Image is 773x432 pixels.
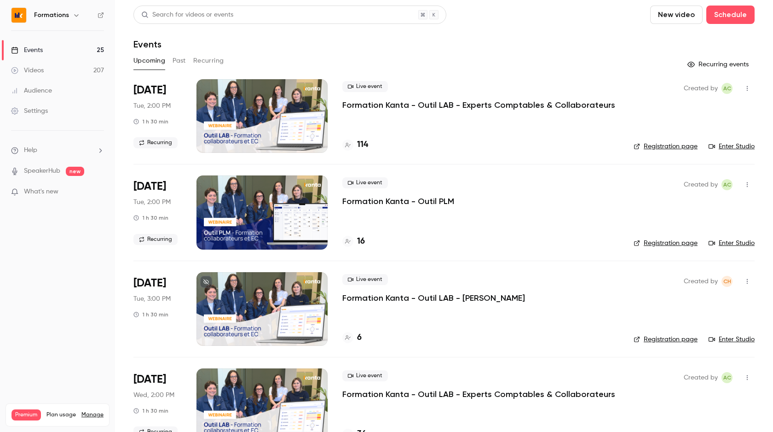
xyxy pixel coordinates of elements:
span: Live event [342,370,388,381]
span: Created by [684,372,718,383]
button: Schedule [706,6,755,24]
h6: Formations [34,11,69,20]
a: 6 [342,332,362,344]
span: Chloé Hauvel [721,276,733,287]
button: Upcoming [133,53,165,68]
button: Recurring events [683,57,755,72]
iframe: Noticeable Trigger [93,188,104,196]
span: Live event [342,81,388,92]
span: [DATE] [133,372,166,387]
a: Manage [81,411,104,419]
span: Plan usage [46,411,76,419]
span: [DATE] [133,276,166,291]
span: AC [723,179,731,190]
button: New video [650,6,703,24]
span: new [66,167,84,176]
span: Recurring [133,234,178,245]
a: Registration page [634,335,698,344]
h1: Events [133,39,162,50]
span: Anaïs Cachelou [721,83,733,94]
div: Videos [11,66,44,75]
a: Registration page [634,239,698,248]
span: Anaïs Cachelou [721,372,733,383]
div: Sep 30 Tue, 3:00 PM (Europe/Paris) [133,272,182,346]
span: Live event [342,274,388,285]
div: Sep 30 Tue, 2:00 PM (Europe/Paris) [133,79,182,153]
div: 1 h 30 min [133,407,168,414]
span: AC [723,372,731,383]
span: Tue, 2:00 PM [133,101,171,111]
a: Formation Kanta - Outil PLM [342,196,454,207]
img: Formations [12,8,26,23]
span: Tue, 3:00 PM [133,294,171,304]
span: Created by [684,83,718,94]
button: Past [173,53,186,68]
h4: 6 [357,332,362,344]
a: Formation Kanta - Outil LAB - [PERSON_NAME] [342,292,525,304]
span: Help [24,146,37,155]
span: Tue, 2:00 PM [133,198,171,207]
a: 16 [342,235,365,248]
h4: 114 [357,139,368,151]
span: What's new [24,187,58,197]
div: Audience [11,86,52,95]
button: Recurring [193,53,224,68]
span: Anaïs Cachelou [721,179,733,190]
a: Enter Studio [709,239,755,248]
a: Formation Kanta - Outil LAB - Experts Comptables & Collaborateurs [342,389,615,400]
div: Sep 30 Tue, 2:00 PM (Europe/Paris) [133,175,182,249]
div: 1 h 30 min [133,214,168,222]
span: Premium [12,409,41,420]
a: Formation Kanta - Outil LAB - Experts Comptables & Collaborateurs [342,99,615,111]
span: [DATE] [133,179,166,194]
li: help-dropdown-opener [11,146,104,155]
a: Registration page [634,142,698,151]
div: Settings [11,106,48,116]
div: Search for videos or events [141,10,233,20]
div: Events [11,46,43,55]
a: Enter Studio [709,142,755,151]
a: 114 [342,139,368,151]
span: Live event [342,177,388,188]
span: Created by [684,276,718,287]
span: AC [723,83,731,94]
h4: 16 [357,235,365,248]
a: SpeakerHub [24,166,60,176]
div: 1 h 30 min [133,311,168,318]
span: Recurring [133,137,178,148]
a: Enter Studio [709,335,755,344]
span: [DATE] [133,83,166,98]
span: Wed, 2:00 PM [133,391,174,400]
span: CH [723,276,731,287]
div: 1 h 30 min [133,118,168,125]
span: Created by [684,179,718,190]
